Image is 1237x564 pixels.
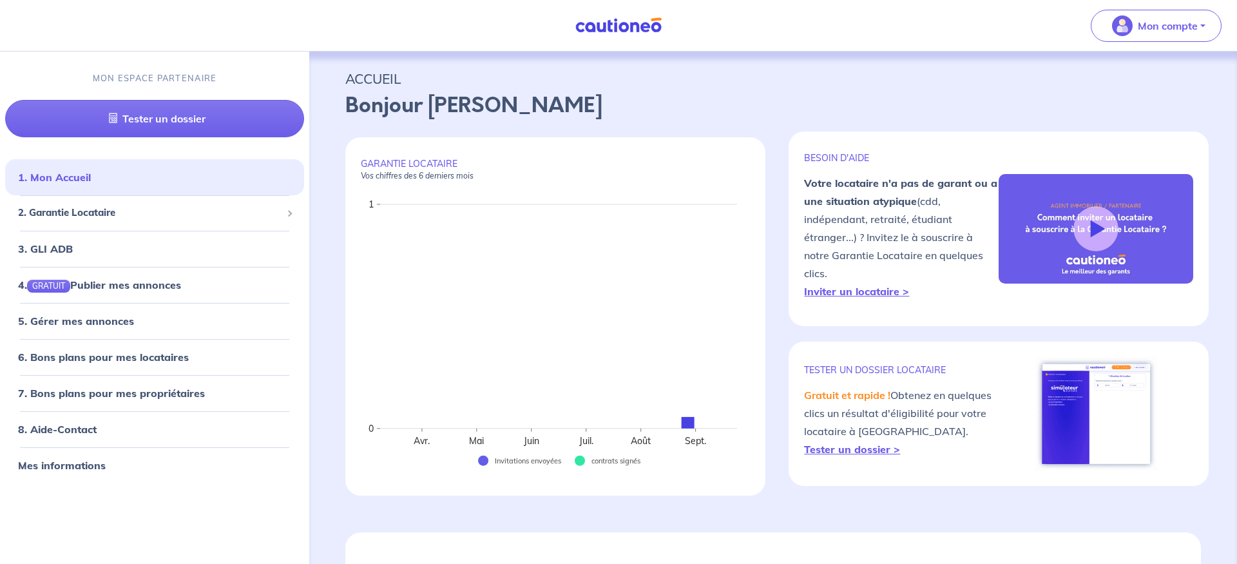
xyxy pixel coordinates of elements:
p: BESOIN D'AIDE [804,152,999,164]
text: 0 [369,423,374,434]
p: Bonjour [PERSON_NAME] [345,90,1201,121]
a: 1. Mon Accueil [18,171,91,184]
p: (cdd, indépendant, retraité, étudiant étranger...) ? Invitez le à souscrire à notre Garantie Loca... [804,174,999,300]
div: 2. Garantie Locataire [5,200,304,226]
div: Mes informations [5,452,304,478]
em: Vos chiffres des 6 derniers mois [361,171,474,180]
text: Juin [523,435,539,447]
a: 5. Gérer mes annonces [18,314,134,327]
a: 7. Bons plans pour mes propriétaires [18,386,205,399]
div: 3. GLI ADB [5,235,304,261]
text: 1 [369,199,374,210]
strong: Votre locataire n'a pas de garant ou a une situation atypique [804,177,997,208]
p: ACCUEIL [345,67,1201,90]
p: MON ESPACE PARTENAIRE [93,72,217,84]
text: Sept. [686,435,707,447]
div: 1. Mon Accueil [5,164,304,190]
div: 8. Aide-Contact [5,416,304,442]
p: Obtenez en quelques clics un résultat d'éligibilité pour votre locataire à [GEOGRAPHIC_DATA]. [804,386,999,458]
button: illu_account_valid_menu.svgMon compte [1091,10,1222,42]
em: Gratuit et rapide ! [804,389,890,402]
a: Tester un dossier > [804,443,900,456]
img: simulateur.png [1035,357,1157,471]
a: 8. Aide-Contact [18,422,97,435]
a: Mes informations [18,458,106,471]
a: 3. GLI ADB [18,242,73,255]
div: 7. Bons plans pour mes propriétaires [5,380,304,405]
text: Mai [470,435,484,447]
a: Inviter un locataire > [804,285,909,298]
img: illu_account_valid_menu.svg [1112,15,1133,36]
a: 6. Bons plans pour mes locataires [18,350,189,363]
text: Avr. [414,435,430,447]
img: video-gli-new-none.jpg [999,174,1193,284]
div: 6. Bons plans pour mes locataires [5,344,304,369]
a: Tester un dossier [5,100,304,137]
p: GARANTIE LOCATAIRE [361,158,750,181]
a: 4.GRATUITPublier mes annonces [18,278,181,291]
text: Juil. [579,435,593,447]
span: 2. Garantie Locataire [18,206,282,220]
p: Mon compte [1138,18,1198,34]
p: TESTER un dossier locataire [804,364,999,376]
text: Août [631,435,651,447]
div: 4.GRATUITPublier mes annonces [5,271,304,297]
div: 5. Gérer mes annonces [5,307,304,333]
img: Cautioneo [570,17,667,34]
